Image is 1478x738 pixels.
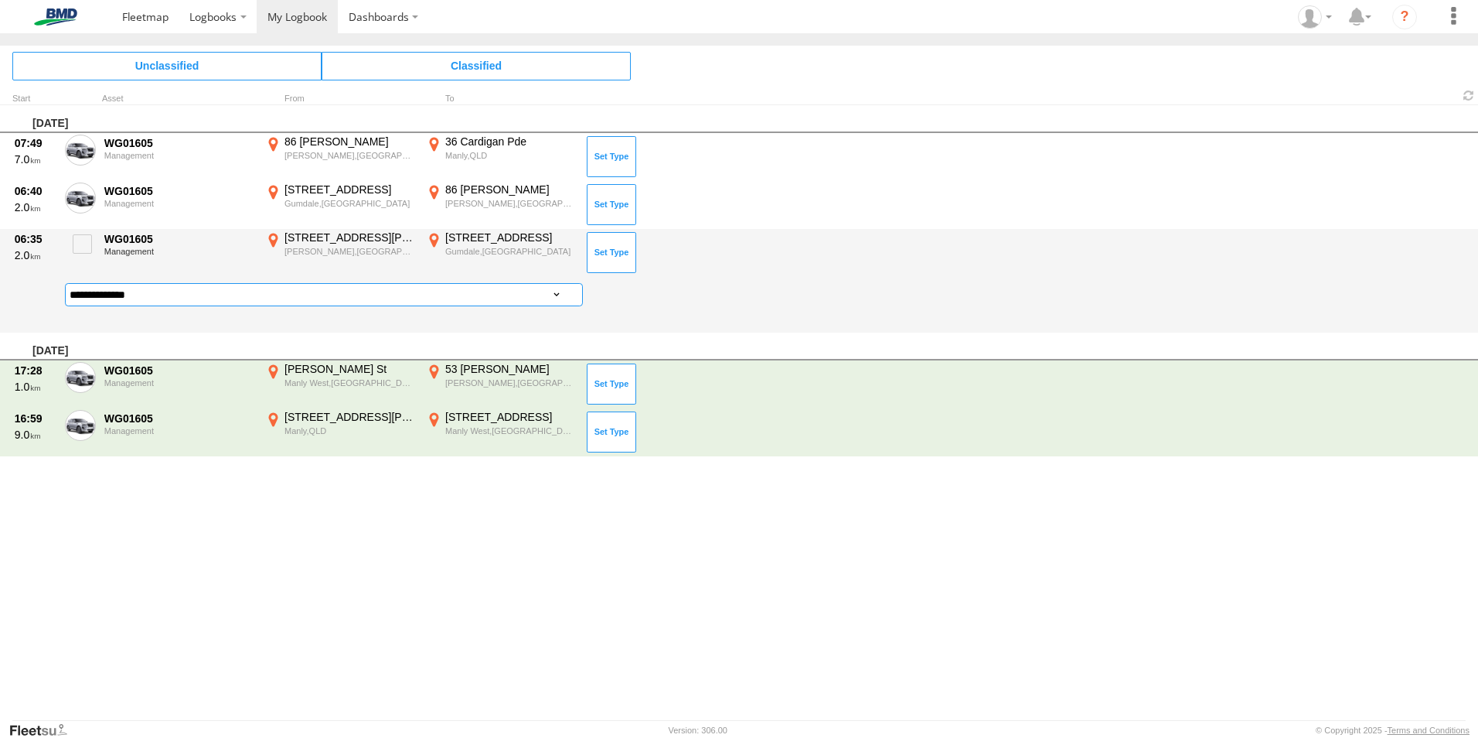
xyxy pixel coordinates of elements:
[12,52,322,80] span: Click to view Unclassified Trips
[104,184,254,198] div: WG01605
[15,380,56,394] div: 1.0
[15,136,56,150] div: 07:49
[104,378,254,388] div: Management
[587,184,636,224] button: Click to Set
[284,246,415,257] div: [PERSON_NAME],[GEOGRAPHIC_DATA]
[284,150,415,161] div: [PERSON_NAME],[GEOGRAPHIC_DATA]
[104,232,254,246] div: WG01605
[1392,5,1417,29] i: ?
[284,378,415,388] div: Manly West,[GEOGRAPHIC_DATA]
[424,410,578,455] label: Click to View Event Location
[12,95,59,103] div: Click to Sort
[15,412,56,425] div: 16:59
[445,150,576,161] div: Manly,QLD
[15,9,96,26] img: bmd-logo.svg
[669,726,727,735] div: Version: 306.00
[104,364,254,378] div: WG01605
[1316,726,1469,735] div: © Copyright 2025 -
[15,184,56,198] div: 06:40
[587,364,636,404] button: Click to Set
[9,723,80,738] a: Visit our Website
[322,52,631,80] span: Click to view Classified Trips
[15,364,56,378] div: 17:28
[1459,88,1478,103] span: Refresh
[263,410,417,455] label: Click to View Event Location
[284,183,415,196] div: [STREET_ADDRESS]
[104,426,254,436] div: Management
[587,136,636,176] button: Click to Set
[15,232,56,246] div: 06:35
[445,378,576,388] div: [PERSON_NAME],[GEOGRAPHIC_DATA]
[15,152,56,166] div: 7.0
[424,183,578,227] label: Click to View Event Location
[284,362,415,376] div: [PERSON_NAME] St
[284,410,415,424] div: [STREET_ADDRESS][PERSON_NAME]
[15,248,56,262] div: 2.0
[424,135,578,179] label: Click to View Event Location
[445,198,576,209] div: [PERSON_NAME],[GEOGRAPHIC_DATA]
[445,135,576,149] div: 36 Cardigan Pde
[104,247,254,256] div: Management
[15,200,56,214] div: 2.0
[445,246,576,257] div: Gumdale,[GEOGRAPHIC_DATA]
[424,231,578,275] label: Click to View Event Location
[284,425,415,436] div: Manly,QLD
[587,412,636,452] button: Click to Set
[263,231,417,275] label: Click to View Event Location
[263,135,417,179] label: Click to View Event Location
[284,231,415,244] div: [STREET_ADDRESS][PERSON_NAME]
[104,199,254,208] div: Management
[104,151,254,160] div: Management
[263,362,417,407] label: Click to View Event Location
[1388,726,1469,735] a: Terms and Conditions
[284,135,415,149] div: 86 [PERSON_NAME]
[587,232,636,272] button: Click to Set
[104,412,254,425] div: WG01605
[102,95,257,103] div: Asset
[445,231,576,244] div: [STREET_ADDRESS]
[104,136,254,150] div: WG01605
[424,95,578,103] div: To
[445,410,576,424] div: [STREET_ADDRESS]
[1292,5,1337,29] div: Brendan Hannan
[445,425,576,436] div: Manly West,[GEOGRAPHIC_DATA]
[445,362,576,376] div: 53 [PERSON_NAME]
[263,95,417,103] div: From
[263,183,417,227] label: Click to View Event Location
[424,362,578,407] label: Click to View Event Location
[15,428,56,442] div: 9.0
[284,198,415,209] div: Gumdale,[GEOGRAPHIC_DATA]
[445,183,576,196] div: 86 [PERSON_NAME]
